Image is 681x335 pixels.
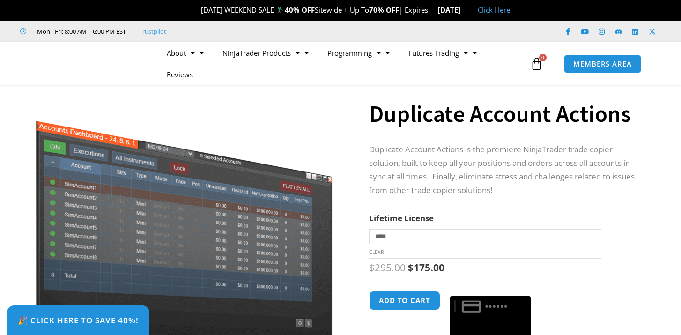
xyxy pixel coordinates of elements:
span: [DATE] WEEKEND SALE 🏌️‍♂️ Sitewide + Up To | Expires [191,5,438,15]
span: 0 [539,54,547,61]
a: Futures Trading [399,42,486,64]
label: Lifetime License [369,213,434,223]
strong: 70% OFF [369,5,399,15]
button: Add to cart [369,291,440,310]
span: 🎉 Click Here to save 40%! [18,316,139,324]
bdi: 175.00 [408,261,444,274]
p: Duplicate Account Actions is the premiere NinjaTrader trade copier solution, built to keep all yo... [369,143,643,197]
img: ⌛ [429,7,436,14]
a: MEMBERS AREA [563,54,642,74]
strong: [DATE] [438,5,468,15]
a: Trustpilot [139,26,166,37]
h1: Duplicate Account Actions [369,97,643,130]
a: 0 [516,50,557,77]
span: Mon - Fri: 8:00 AM – 6:00 PM EST [35,26,126,37]
img: 🎉 [193,7,200,14]
a: Reviews [157,64,202,85]
nav: Menu [157,42,528,85]
iframe: Secure payment input frame [448,290,533,290]
a: 🎉 Click Here to save 40%! [7,305,149,335]
a: Clear options [369,249,384,255]
span: $ [408,261,414,274]
span: MEMBERS AREA [573,60,632,67]
img: LogoAI | Affordable Indicators – NinjaTrader [31,47,132,81]
a: Programming [318,42,399,64]
bdi: 295.00 [369,261,406,274]
a: NinjaTrader Products [213,42,318,64]
strong: 40% OFF [285,5,315,15]
a: About [157,42,213,64]
text: •••••• [485,301,509,312]
span: $ [369,261,375,274]
a: Click Here [478,5,510,15]
img: 🏭 [461,7,468,14]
